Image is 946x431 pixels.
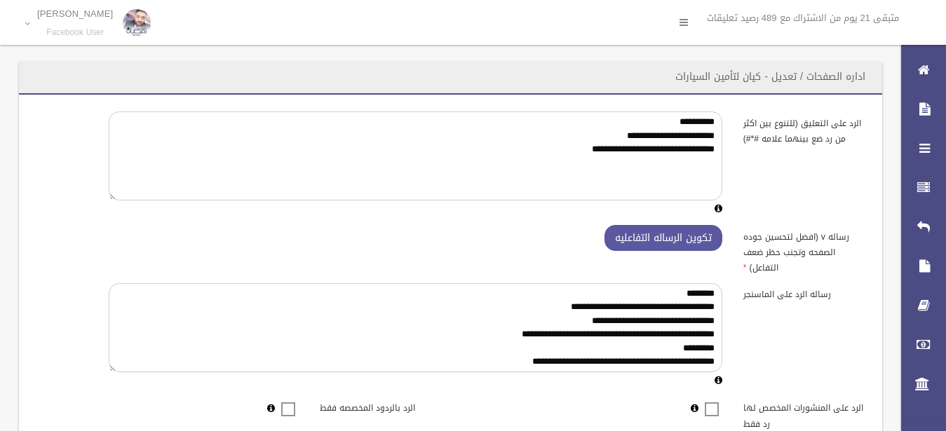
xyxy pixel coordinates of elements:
[733,111,874,146] label: الرد على التعليق (للتنوع بين اكثر من رد ضع بينهما علامه #*#)
[604,225,722,251] button: تكوين الرساله التفاعليه
[309,397,450,416] label: الرد بالردود المخصصه فقط
[733,283,874,303] label: رساله الرد على الماسنجر
[37,27,113,38] small: Facebook User
[37,8,113,19] p: [PERSON_NAME]
[658,63,882,90] header: اداره الصفحات / تعديل - كيان لتأمين السيارات
[733,225,874,275] label: رساله v (افضل لتحسين جوده الصفحه وتجنب حظر ضعف التفاعل)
